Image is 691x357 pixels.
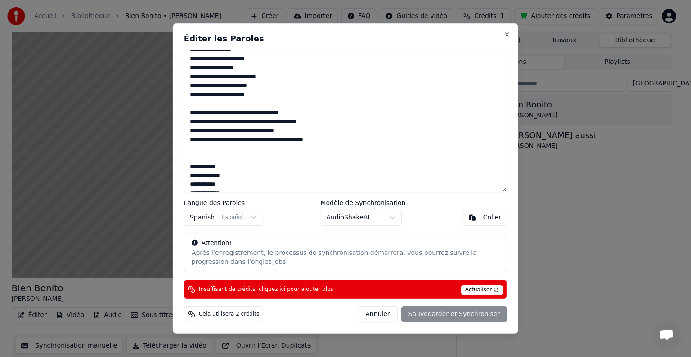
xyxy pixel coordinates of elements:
div: Après l'enregistrement, le processus de synchronisation démarrera, vous pourrez suivre la progres... [192,249,499,267]
h2: Éditer les Paroles [184,35,507,43]
span: Insuffisant de crédits, cliquez ici pour ajouter plus [199,286,333,293]
span: Actualiser [461,285,503,295]
label: Langue des Paroles [184,200,263,206]
div: Attention! [192,239,499,248]
button: Annuler [358,306,397,322]
label: Modèle de Synchronisation [320,200,405,206]
button: Coller [463,210,507,226]
div: Coller [483,213,502,222]
span: Cela utilisera 2 crédits [199,311,259,318]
